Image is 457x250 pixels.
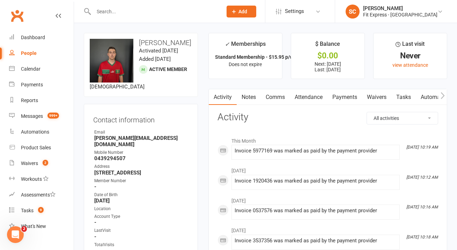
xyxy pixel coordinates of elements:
i: [DATE] 10:19 AM [406,145,438,150]
div: Calendar [21,66,40,72]
i: [DATE] 10:16 AM [406,205,438,209]
div: Messages [21,113,43,119]
a: Activity [209,89,237,105]
div: Never [380,52,441,59]
a: Payments [327,89,362,105]
span: Settings [285,3,304,19]
div: Invoice 5977169 was marked as paid by the payment provider [235,148,397,154]
div: Invoice 0537576 was marked as paid by the payment provider [235,208,397,214]
a: Waivers [362,89,391,105]
li: [DATE] [218,163,438,174]
time: Added [DATE] [139,56,171,62]
a: Notes [237,89,261,105]
span: [DEMOGRAPHIC_DATA] [90,84,145,90]
h3: [PERSON_NAME] [90,39,192,47]
a: Clubworx [8,7,26,24]
span: Active member [149,66,187,72]
span: Does not expire [229,62,262,67]
div: Automations [21,129,49,135]
i: [DATE] 10:18 AM [406,235,438,240]
span: 999+ [47,113,59,119]
div: Invoice 1920436 was marked as paid by the payment provider [235,178,397,184]
strong: 0439294507 [94,155,189,162]
div: SC [346,5,360,19]
time: Activated [DATE] [139,48,178,54]
strong: - [94,234,189,240]
input: Search... [91,7,218,16]
a: Messages 999+ [9,108,74,124]
li: This Month [218,134,438,145]
p: Next: [DATE] Last: [DATE] [297,61,358,72]
i: ✓ [225,41,230,48]
a: Waivers 2 [9,156,74,171]
a: Calendar [9,61,74,77]
a: Comms [261,89,290,105]
strong: [DATE] [94,198,189,204]
div: Tasks [21,208,34,213]
img: image1736504390.png [90,39,133,83]
span: Add [239,9,248,14]
h3: Activity [218,112,438,123]
strong: - [94,219,189,226]
h3: Contact information [93,113,189,124]
div: People [21,50,37,56]
a: What's New [9,219,74,234]
a: Reports [9,93,74,108]
div: Last visit [396,40,425,52]
a: Tasks [391,89,416,105]
div: What's New [21,223,46,229]
div: TotalVisits [94,242,189,248]
li: [DATE] [218,223,438,234]
li: [DATE] [218,193,438,205]
strong: - [94,184,189,190]
a: Workouts [9,171,74,187]
div: LastVisit [94,227,189,234]
strong: [PERSON_NAME][EMAIL_ADDRESS][DOMAIN_NAME] [94,135,189,148]
div: Dashboard [21,35,45,40]
strong: [STREET_ADDRESS] [94,170,189,176]
div: Assessments [21,192,56,198]
div: Invoice 3537356 was marked as paid by the payment provider [235,238,397,244]
a: People [9,45,74,61]
a: Attendance [290,89,327,105]
div: Mobile Number [94,149,189,156]
div: Date of Birth [94,192,189,198]
a: Dashboard [9,30,74,45]
div: Address [94,163,189,170]
div: Account Type [94,213,189,220]
div: Location [94,206,189,212]
button: Add [227,6,256,17]
span: 2 [43,160,48,166]
a: Tasks 9 [9,203,74,219]
span: 2 [21,226,27,232]
div: Memberships [225,40,266,52]
span: 9 [38,207,44,213]
div: Email [94,129,189,136]
a: view attendance [392,62,428,68]
i: [DATE] 10:12 AM [406,175,438,180]
div: Product Sales [21,145,51,150]
div: Workouts [21,176,42,182]
strong: Standard Membership - $15.95 p/w [215,54,293,60]
div: Fit Express - [GEOGRAPHIC_DATA] [363,12,437,18]
a: Payments [9,77,74,93]
a: Product Sales [9,140,74,156]
a: Automations [9,124,74,140]
div: $ Balance [316,40,340,52]
a: Assessments [9,187,74,203]
div: $0.00 [297,52,358,59]
div: Payments [21,82,43,87]
div: Reports [21,98,38,103]
div: Waivers [21,160,38,166]
div: Member Number [94,178,189,184]
iframe: Intercom live chat [7,226,24,243]
div: [PERSON_NAME] [363,5,437,12]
